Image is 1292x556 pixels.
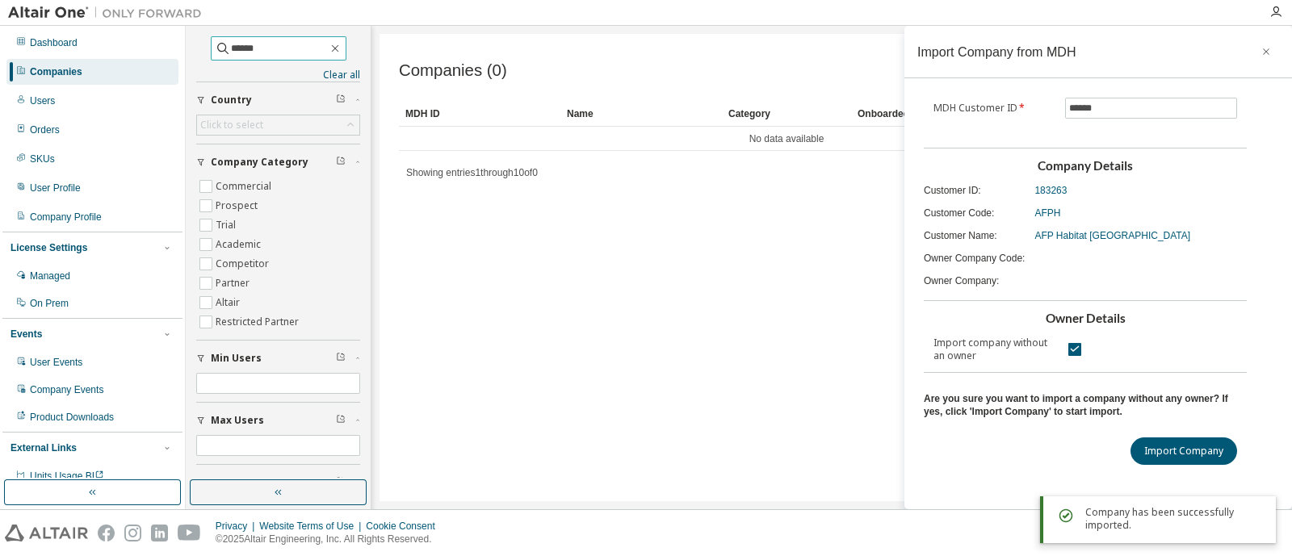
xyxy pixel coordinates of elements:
[216,196,261,215] label: Prospect
[858,101,925,127] div: Onboarded By
[197,115,359,135] div: Click to select
[1034,229,1190,242] span: AFP Habitat [GEOGRAPHIC_DATA]
[924,311,1247,327] h3: Owner Details
[336,476,346,489] span: Clear filter
[567,101,715,127] div: Name
[30,470,104,482] span: Units Usage BI
[924,207,994,219] span: Customer Code :
[30,94,55,107] div: Users
[933,337,1055,362] label: Import company without an owner
[10,241,87,254] div: License Settings
[124,525,141,541] img: instagram.svg
[917,45,1076,58] div: Import Company from MDH
[196,341,360,376] button: Min Users
[216,520,259,533] div: Privacy
[336,94,346,107] span: Clear filter
[30,153,55,165] div: SKUs
[30,297,69,310] div: On Prem
[211,414,264,427] span: Max Users
[728,101,845,127] div: Category
[30,270,70,282] div: Managed
[405,101,554,127] div: MDH ID
[216,254,272,274] label: Competitor
[30,182,81,194] div: User Profile
[211,352,262,365] span: Min Users
[178,525,201,541] img: youtube.svg
[216,215,239,235] label: Trial
[151,525,168,541] img: linkedin.svg
[933,102,1055,115] label: MDH Customer ID
[196,69,360,82] a: Clear all
[216,235,264,254] label: Academic
[336,352,346,365] span: Clear filter
[924,274,999,287] span: Owner Company :
[30,211,102,224] div: Company Profile
[1130,437,1237,465] button: Import Company
[924,252,1025,265] span: Owner Company Code :
[211,156,308,169] span: Company Category
[259,520,366,533] div: Website Terms of Use
[30,123,60,136] div: Orders
[1085,506,1263,532] div: Company has been successfully imported.
[399,127,1174,151] td: No data available
[1034,184,1067,197] span: 183263
[196,465,360,500] button: Is Channel Partner
[924,158,1247,174] h3: Company Details
[216,293,243,312] label: Altair
[211,94,252,107] span: Country
[5,525,88,541] img: altair_logo.svg
[196,403,360,438] button: Max Users
[200,119,263,132] div: Click to select
[30,356,82,369] div: User Events
[196,144,360,180] button: Company Category
[30,65,82,78] div: Companies
[8,5,210,21] img: Altair One
[406,167,538,178] span: Showing entries 1 through 10 of 0
[924,392,1247,418] div: Are you sure you want to import a company without any owner? If yes, click 'Import Company' to st...
[1034,207,1060,219] span: AFPH
[216,177,275,196] label: Commercial
[196,82,360,118] button: Country
[216,274,253,293] label: Partner
[336,156,346,169] span: Clear filter
[30,36,78,49] div: Dashboard
[211,476,308,489] span: Is Channel Partner
[924,229,997,242] span: Customer Name :
[10,328,42,341] div: Events
[10,441,77,454] div: External Links
[366,520,444,533] div: Cookie Consent
[98,525,115,541] img: facebook.svg
[216,533,445,546] p: © 2025 Altair Engineering, Inc. All Rights Reserved.
[336,414,346,427] span: Clear filter
[30,383,103,396] div: Company Events
[399,61,507,80] span: Companies (0)
[216,312,302,332] label: Restricted Partner
[30,411,114,424] div: Product Downloads
[924,184,981,197] span: Customer ID :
